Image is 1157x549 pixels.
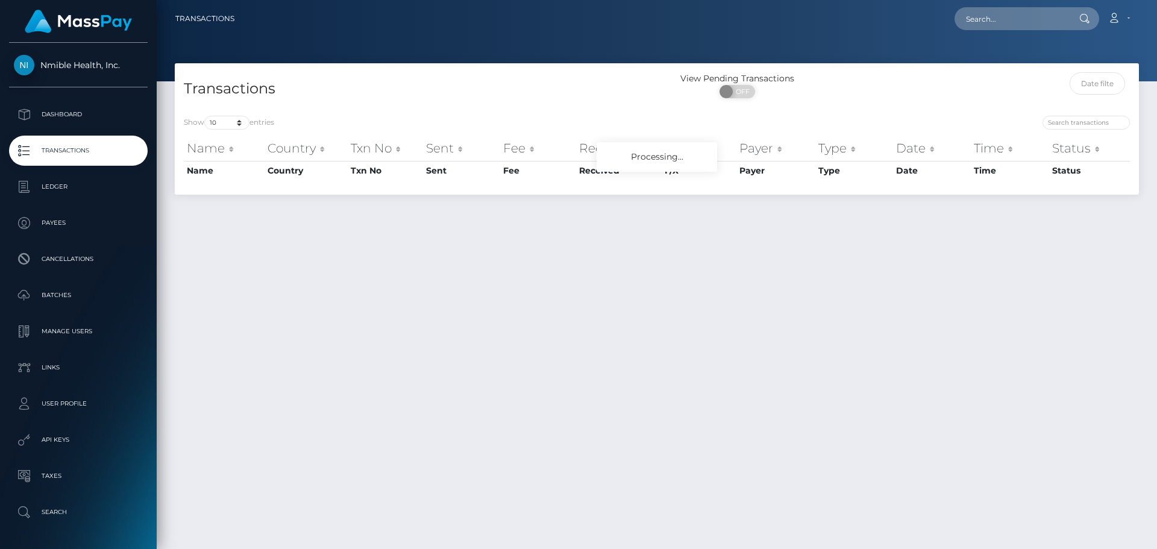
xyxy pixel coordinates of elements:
[597,142,717,172] div: Processing...
[184,116,274,130] label: Show entries
[265,161,348,180] th: Country
[9,208,148,238] a: Payees
[657,72,818,85] div: View Pending Transactions
[14,286,143,304] p: Batches
[9,172,148,202] a: Ledger
[423,161,500,180] th: Sent
[1049,161,1130,180] th: Status
[9,60,148,71] span: Nmible Health, Inc.
[204,116,249,130] select: Showentries
[9,425,148,455] a: API Keys
[184,136,265,160] th: Name
[500,136,576,160] th: Fee
[9,389,148,419] a: User Profile
[971,161,1049,180] th: Time
[14,322,143,340] p: Manage Users
[576,136,662,160] th: Received
[576,161,662,180] th: Received
[14,467,143,485] p: Taxes
[971,136,1049,160] th: Time
[9,136,148,166] a: Transactions
[348,161,423,180] th: Txn No
[955,7,1068,30] input: Search...
[893,136,971,160] th: Date
[14,142,143,160] p: Transactions
[1070,72,1126,95] input: Date filter
[175,6,234,31] a: Transactions
[348,136,423,160] th: Txn No
[736,161,815,180] th: Payer
[1043,116,1130,130] input: Search transactions
[9,316,148,347] a: Manage Users
[9,353,148,383] a: Links
[184,78,648,99] h4: Transactions
[9,280,148,310] a: Batches
[14,503,143,521] p: Search
[14,178,143,196] p: Ledger
[14,55,34,75] img: Nmible Health, Inc.
[9,99,148,130] a: Dashboard
[14,431,143,449] p: API Keys
[736,136,815,160] th: Payer
[662,136,736,160] th: F/X
[815,136,893,160] th: Type
[14,359,143,377] p: Links
[265,136,348,160] th: Country
[9,461,148,491] a: Taxes
[25,10,132,33] img: MassPay Logo
[9,497,148,527] a: Search
[14,214,143,232] p: Payees
[815,161,893,180] th: Type
[9,244,148,274] a: Cancellations
[893,161,971,180] th: Date
[1049,136,1130,160] th: Status
[14,105,143,124] p: Dashboard
[500,161,576,180] th: Fee
[14,250,143,268] p: Cancellations
[726,85,756,98] span: OFF
[423,136,500,160] th: Sent
[184,161,265,180] th: Name
[14,395,143,413] p: User Profile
